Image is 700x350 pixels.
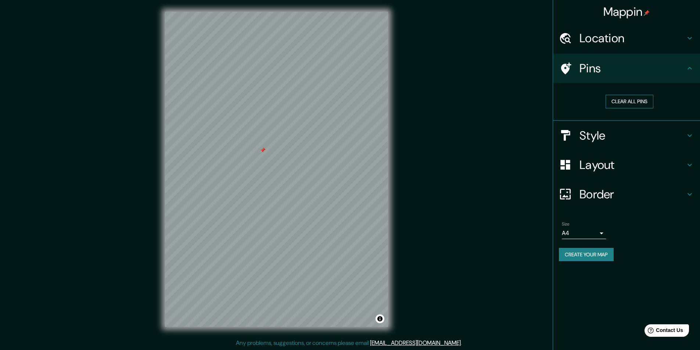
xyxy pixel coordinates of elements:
button: Toggle attribution [376,314,384,323]
p: Any problems, suggestions, or concerns please email . [236,339,462,347]
h4: Location [579,31,685,46]
div: . [462,339,463,347]
img: pin-icon.png [644,10,650,16]
label: Size [562,221,570,227]
button: Create your map [559,248,614,261]
h4: Pins [579,61,685,76]
h4: Border [579,187,685,202]
iframe: Help widget launcher [635,321,692,342]
h4: Style [579,128,685,143]
div: Border [553,180,700,209]
div: Layout [553,150,700,180]
canvas: Map [165,12,388,327]
button: Clear all pins [606,95,653,108]
div: . [463,339,464,347]
div: Location [553,24,700,53]
h4: Layout [579,158,685,172]
div: A4 [562,227,606,239]
a: [EMAIL_ADDRESS][DOMAIN_NAME] [370,339,461,347]
div: Style [553,121,700,150]
h4: Mappin [603,4,650,19]
div: Pins [553,54,700,83]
